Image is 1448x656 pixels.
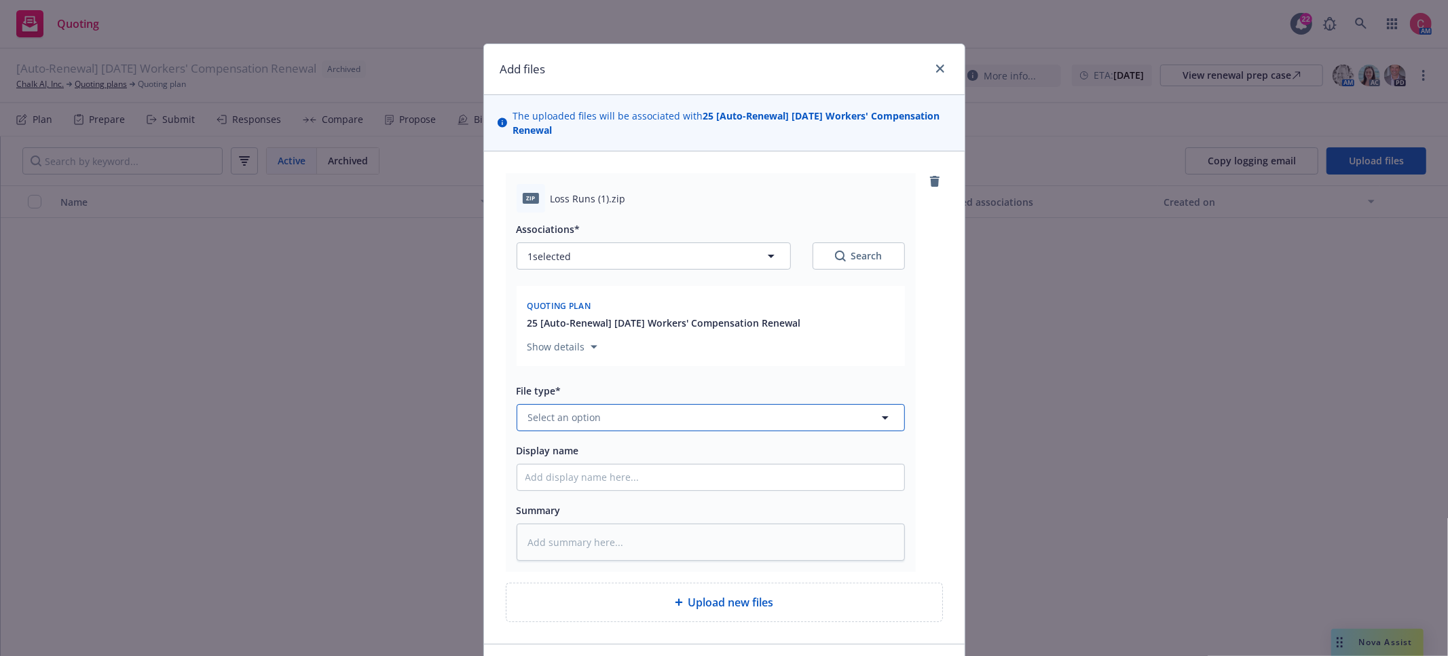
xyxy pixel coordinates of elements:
span: File type* [517,384,561,397]
h1: Add files [500,60,546,78]
span: Upload new files [688,594,774,611]
div: Upload new files [506,583,943,622]
a: close [932,60,948,77]
input: Add display name here... [517,464,904,490]
span: Display name [517,444,579,457]
svg: Search [835,251,846,261]
span: zip [523,193,539,203]
span: Quoting plan [527,300,591,312]
button: 25 [Auto-Renewal] [DATE] Workers' Compensation Renewal [527,316,801,330]
button: Show details [522,339,603,355]
strong: 25 [Auto-Renewal] [DATE] Workers' Compensation Renewal [513,109,940,136]
span: Summary [517,504,561,517]
button: 1selected [517,242,791,270]
span: Loss Runs (1).zip [551,192,626,206]
span: Associations* [517,223,580,236]
div: Search [835,249,883,263]
span: The uploaded files will be associated with [513,109,950,137]
a: remove [927,173,943,189]
span: Select an option [528,410,601,424]
button: Select an option [517,404,905,431]
button: SearchSearch [813,242,905,270]
span: 1 selected [528,249,572,263]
